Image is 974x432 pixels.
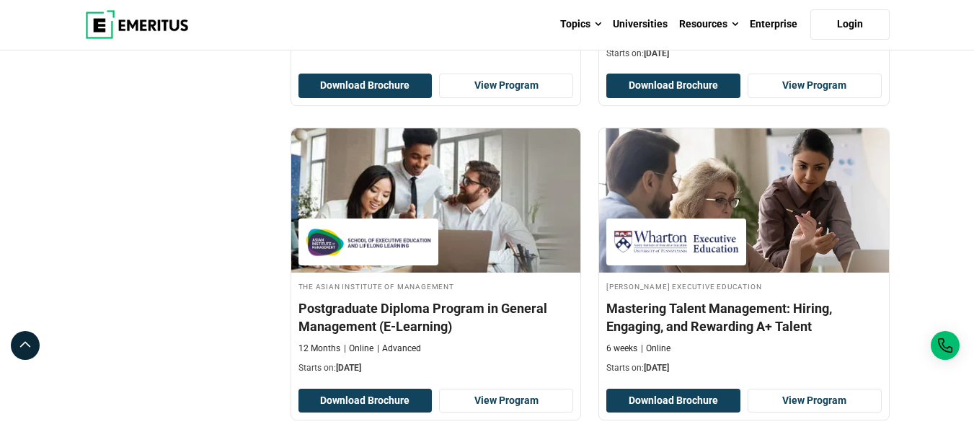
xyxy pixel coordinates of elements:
h4: The Asian Institute of Management [298,280,574,292]
h4: Postgraduate Diploma Program in General Management (E-Learning) [298,299,574,335]
a: View Program [439,389,573,413]
p: Online [641,343,670,355]
span: [DATE] [644,363,669,373]
span: [DATE] [644,48,669,58]
a: Login [810,9,890,40]
h4: Mastering Talent Management: Hiring, Engaging, and Rewarding A+ Talent [606,299,882,335]
a: View Program [439,74,573,98]
img: Mastering Talent Management: Hiring, Engaging, and Rewarding A+ Talent | Online Human Resources C... [599,128,889,273]
p: Advanced [377,343,421,355]
a: View Program [748,389,882,413]
button: Download Brochure [606,389,740,413]
p: Starts on: [606,362,882,374]
p: Online [344,343,373,355]
a: Business Management Course by The Asian Institute of Management - September 30, 2025 The Asian In... [291,128,581,382]
span: [DATE] [336,363,361,373]
img: The Asian Institute of Management [306,226,431,258]
button: Download Brochure [298,74,433,98]
p: Starts on: [298,362,574,374]
p: 6 weeks [606,343,637,355]
h4: [PERSON_NAME] Executive Education [606,280,882,292]
img: Wharton Executive Education [614,226,739,258]
a: View Program [748,74,882,98]
p: Starts on: [606,48,882,60]
p: 12 Months [298,343,340,355]
button: Download Brochure [298,389,433,413]
button: Download Brochure [606,74,740,98]
a: Human Resources Course by Wharton Executive Education - January 22, 2026 Wharton Executive Educat... [599,128,889,382]
img: Postgraduate Diploma Program in General Management (E-Learning) | Online Business Management Course [291,128,581,273]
